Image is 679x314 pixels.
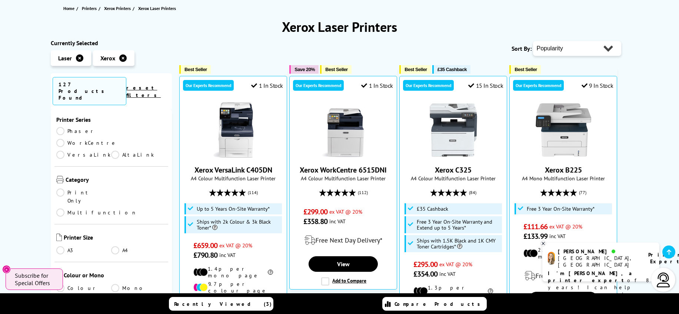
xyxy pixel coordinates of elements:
li: 1.4p per mono page [193,265,273,279]
a: Xerox C325 [426,152,481,159]
button: Best Seller [320,65,352,74]
span: £299.00 [303,207,327,217]
div: Our Experts Recommend [293,80,344,91]
span: £35 Cashback [417,206,448,212]
span: Ships with 1.5K Black and 1K CMY Toner Cartridges* [417,238,500,250]
span: Colour or Mono [64,271,167,280]
span: Printer Series [56,116,167,123]
span: A4 Colour Multifunction Laser Printer [293,175,393,182]
span: Best Seller [515,67,537,72]
span: (112) [358,186,368,200]
span: £35 Cashback [437,67,467,72]
a: Xerox B225 [536,152,591,159]
a: VersaLink [56,151,111,159]
span: ex VAT @ 20% [329,208,362,215]
span: inc VAT [219,251,236,258]
button: Best Seller [509,65,541,74]
span: Up to 5 Years On-Site Warranty* [197,206,270,212]
a: Xerox WorkCentre 6515DNI [316,152,371,159]
span: A4 Mono Multifunction Laser Printer [513,175,613,182]
a: Colour [56,284,111,292]
span: Printers [82,4,97,12]
a: Xerox WorkCentre 6515DNI [300,165,387,175]
a: reset filters [126,84,161,98]
span: Laser [58,54,72,62]
img: Category [56,176,64,183]
button: Save 20% [289,65,319,74]
button: £35 Cashback [432,65,470,74]
img: Xerox B225 [536,102,591,158]
span: Sort By: [512,45,532,52]
span: ex VAT @ 20% [439,261,472,268]
span: Compare Products [395,301,484,307]
div: modal_delivery [513,265,613,286]
a: Xerox B225 [545,165,582,175]
div: modal_delivery [293,230,393,251]
span: inc VAT [329,218,346,225]
a: A3 [56,246,111,254]
p: of 8 years! I can help you choose the right product [548,270,654,305]
span: Xerox Printers [104,4,131,12]
div: 1 In Stock [251,82,283,89]
span: 127 Products Found [53,77,127,105]
div: 15 In Stock [468,82,503,89]
span: (84) [469,186,476,200]
span: Printer Size [64,234,167,243]
span: ex VAT @ 20% [219,242,252,249]
a: Multifunction [56,208,137,217]
a: Mono [111,284,166,292]
a: Xerox VersaLink C405DN [194,165,272,175]
span: Best Seller [405,67,427,72]
a: Xerox Printers [104,4,133,12]
span: Xerox Laser Printers [138,6,176,11]
button: Best Seller [399,65,431,74]
a: A4 [111,246,166,254]
a: Printers [82,4,99,12]
span: £111.66 [523,222,547,231]
span: A4 Colour Multifunction Laser Printer [403,175,503,182]
div: Our Experts Recommend [513,80,564,91]
label: Add to Compare [321,277,366,285]
a: Phaser [56,127,111,135]
a: Home [63,4,76,12]
button: Close [2,265,11,274]
li: 2.1p per mono page [523,247,603,260]
a: Compare Products [382,297,487,311]
div: 1 In Stock [361,82,393,89]
span: ex VAT @ 20% [549,223,582,230]
span: inc VAT [549,233,566,240]
span: Free 3 Year On-Site Warranty and Extend up to 5 Years* [417,219,500,231]
span: Best Seller [184,67,207,72]
div: [PERSON_NAME] [558,248,639,255]
span: Subscribe for Special Offers [15,272,56,287]
div: Our Experts Recommend [183,80,234,91]
a: Recently Viewed (3) [169,297,273,311]
span: (77) [579,186,586,200]
img: user-headset-light.svg [656,273,671,287]
span: £295.00 [413,260,437,269]
img: Xerox WorkCentre 6515DNI [316,102,371,158]
a: Print Only [56,188,111,205]
span: £358.80 [303,217,327,226]
span: (114) [248,186,258,200]
li: 1.3p per mono page [413,284,493,298]
div: [GEOGRAPHIC_DATA], [GEOGRAPHIC_DATA] [558,255,639,268]
span: inc VAT [439,270,456,277]
span: A4 Colour Multifunction Laser Printer [183,175,283,182]
img: Xerox C325 [426,102,481,158]
div: Our Experts Recommend [403,80,454,91]
span: £659.00 [193,241,217,250]
div: 9 In Stock [582,82,613,89]
a: AltaLink [111,151,166,159]
a: View [309,256,377,272]
b: I'm [PERSON_NAME], a printer expert [548,270,634,284]
span: Ships with 2k Colour & 3k Black Toner* [197,219,280,231]
h1: Xerox Laser Printers [51,18,629,36]
span: Best Seller [325,67,348,72]
a: WorkCentre [56,139,117,147]
button: Best Seller [179,65,211,74]
a: Xerox VersaLink C405DN [206,152,261,159]
span: Recently Viewed (3) [174,301,272,307]
img: Printer Size [56,234,62,241]
span: Category [66,176,167,185]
